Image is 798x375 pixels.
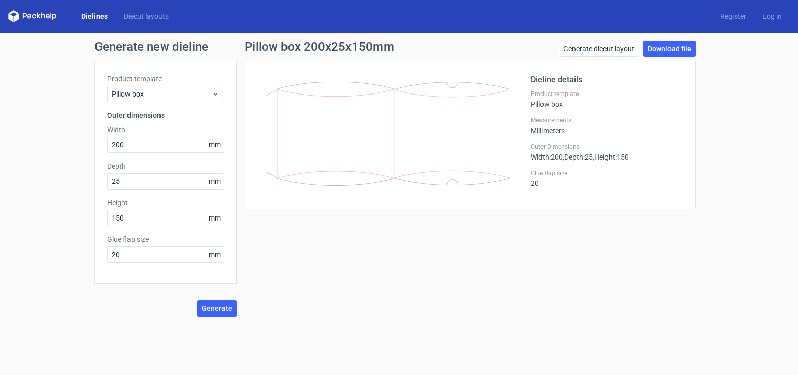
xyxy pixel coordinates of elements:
div: 20 [531,169,683,188]
label: Glue flap size [107,234,224,244]
label: Depth [107,161,224,171]
div: Millimeters [531,116,683,135]
span: Width : 200 [531,153,563,161]
label: Height [107,198,224,208]
a: Download file [643,41,696,57]
h2: Dieline details [531,74,683,86]
span: , Depth : 25 [563,153,593,161]
label: Width [107,124,224,135]
span: Pillow box [112,89,212,99]
span: mm [206,174,224,189]
a: Generate diecut layout [559,41,639,57]
span: mm [206,247,224,262]
label: Product template [107,74,224,84]
h3: Outer dimensions [107,110,224,120]
h1: Generate new dieline [94,41,704,53]
span: mm [206,210,224,226]
a: Register [712,11,754,21]
label: Glue flap size [531,169,683,177]
label: Outer Dimensions [531,143,683,151]
span: mm [206,137,224,152]
button: Generate [197,300,237,317]
label: Measurements [531,116,683,124]
a: Log in [754,11,790,21]
a: Diecut layouts [116,11,177,21]
h1: Pillow box 200x25x150mm [245,41,394,53]
span: Generate [202,305,232,312]
a: Dielines [73,11,116,21]
span: , Height : 150 [593,153,629,161]
label: Product template [531,90,683,98]
div: Pillow box [531,90,683,108]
